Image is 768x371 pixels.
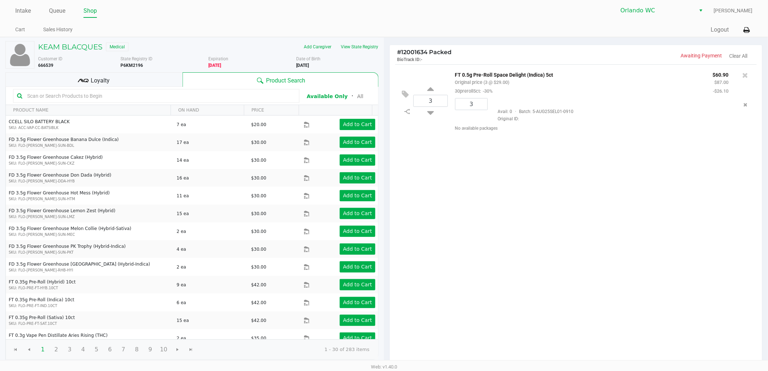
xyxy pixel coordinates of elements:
[343,299,372,305] app-button-loader: Add to Cart
[357,93,363,100] button: All
[713,88,729,94] small: -$26.10
[49,343,63,356] span: Page 2
[49,6,65,16] a: Queue
[9,339,171,344] p: SKU: BAP-DP-FT-ARR
[63,343,77,356] span: Page 3
[6,329,173,347] td: FT 0.3g Vape Pen Distillate Aries Rising (THC)
[348,93,357,100] span: ᛫
[13,347,19,352] span: Go to the first page
[173,169,248,187] td: 16 ea
[340,261,375,273] button: Add to Cart
[343,335,372,341] app-button-loader: Add to Cart
[251,265,266,270] span: $30.00
[340,137,375,148] button: Add to Cart
[251,140,266,145] span: $30.00
[38,43,102,51] h5: KEAM BLACQUES
[208,56,228,61] span: Expiration
[171,343,184,356] span: Go to the next page
[397,49,452,56] span: 12001634 Packed
[251,247,266,252] span: $30.00
[266,76,306,85] span: Product Search
[251,211,266,216] span: $30.00
[713,70,729,78] p: $60.90
[340,154,375,166] button: Add to Cart
[6,205,173,222] td: FD 3.5g Flower Greenhouse Lemon Zest (Hybrid)
[9,343,23,356] span: Go to the first page
[6,187,173,205] td: FD 3.5g Flower Greenhouse Hot Mess (Hybrid)
[106,43,128,51] span: Medical
[343,193,372,198] app-button-loader: Add to Cart
[83,6,97,16] a: Shop
[173,116,248,133] td: 7 ea
[6,105,378,339] div: Data table
[251,229,266,234] span: $30.00
[296,56,320,61] span: Date of Birth
[336,41,379,53] button: View State Registry
[714,7,753,15] span: [PERSON_NAME]
[9,196,171,202] p: SKU: FLO-[PERSON_NAME]-SUN-HTM
[343,210,372,216] app-button-loader: Add to Cart
[251,282,266,287] span: $42.00
[26,347,32,352] span: Go to the previous page
[36,343,50,356] span: Page 1
[120,56,152,61] span: State Registry ID
[157,343,171,356] span: Page 10
[343,157,372,163] app-button-loader: Add to Cart
[299,41,336,53] button: Add Caregiver
[173,258,248,276] td: 2 ea
[9,267,171,273] p: SKU: FLO-[PERSON_NAME]-RHB-HYI
[117,343,130,356] span: Page 7
[6,294,173,311] td: FT 0.35g Pre-Roll (Indica) 10ct
[38,63,53,68] b: 666539
[175,347,180,352] span: Go to the next page
[6,116,173,133] td: CCELL SILO BATTERY BLACK
[6,311,173,329] td: FT 0.35g Pre-Roll (Sativa) 10ct
[455,125,751,132] div: No available packages
[397,57,421,62] span: BioTrack ID:
[173,151,248,169] td: 14 ea
[188,347,194,352] span: Go to the last page
[343,139,372,145] app-button-loader: Add to Cart
[401,107,413,116] inline-svg: Split item qty to new line
[9,125,171,130] p: SKU: ACC-VAP-CC-BATSIBLK
[91,76,110,85] span: Loyalty
[173,205,248,222] td: 15 ea
[343,264,372,270] app-button-loader: Add to Cart
[455,88,493,94] small: 30preroll5ct:
[9,232,171,237] p: SKU: FLO-[PERSON_NAME]-SUN-MEC
[9,178,171,184] p: SKU: FLO-[PERSON_NAME]-DDA-HYB
[455,70,702,78] p: FT 0.5g Pre-Roll Space Delight (Indica) 5ct
[251,336,266,341] span: $35.00
[173,133,248,151] td: 17 ea
[15,25,25,34] a: Cart
[143,343,157,356] span: Page 9
[251,158,266,163] span: $30.00
[9,161,171,166] p: SKU: FLO-[PERSON_NAME]-SUN-CKZ
[43,25,73,34] a: Sales History
[343,228,372,234] app-button-loader: Add to Cart
[9,285,171,291] p: SKU: FLO-PRE-FT-HYB.10CT
[130,343,144,356] span: Page 8
[204,346,369,353] kendo-pager-info: 1 - 30 of 283 items
[421,57,422,62] span: -
[512,109,519,114] span: ·
[696,4,706,17] button: Select
[251,300,266,305] span: $42.00
[340,279,375,290] button: Add to Cart
[173,311,248,329] td: 15 ea
[340,208,375,219] button: Add to Cart
[9,303,171,309] p: SKU: FLO-PRE-FT-IND.10CT
[493,109,574,114] span: Avail: 0 Batch: 5-AUG25SEL01-0910
[621,6,691,15] span: Orlando WC
[6,258,173,276] td: FD 3.5g Flower Greenhouse [GEOGRAPHIC_DATA] (Hybrid-Indica)
[6,133,173,151] td: FD 3.5g Flower Greenhouse Banana Dulce (Indica)
[173,222,248,240] td: 2 ea
[24,90,295,101] input: Scan or Search Products to Begin
[173,329,248,347] td: 2 ea
[15,6,31,16] a: Intake
[343,175,372,181] app-button-loader: Add to Cart
[251,193,266,198] span: $30.00
[296,63,309,68] b: [DATE]
[741,98,751,112] button: Remove the package from the orderLine
[171,105,244,116] th: ON HAND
